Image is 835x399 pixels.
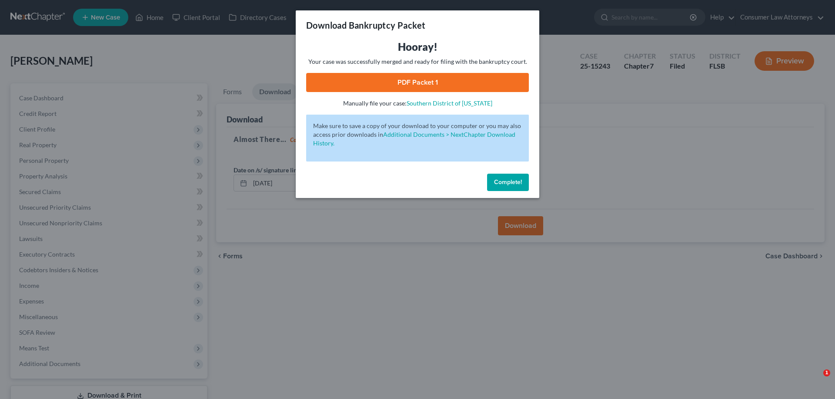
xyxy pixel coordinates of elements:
h3: Download Bankruptcy Packet [306,19,425,31]
span: 1 [823,369,830,376]
p: Your case was successfully merged and ready for filing with the bankruptcy court. [306,57,529,66]
button: Complete! [487,174,529,191]
p: Make sure to save a copy of your download to your computer or you may also access prior downloads in [313,122,522,148]
span: Complete! [494,178,522,186]
h3: Hooray! [306,40,529,54]
a: Southern District of [US_STATE] [407,99,492,107]
iframe: Intercom live chat [805,369,826,390]
p: Manually file your case: [306,99,529,108]
a: Additional Documents > NextChapter Download History. [313,131,515,147]
a: PDF Packet 1 [306,73,529,92]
